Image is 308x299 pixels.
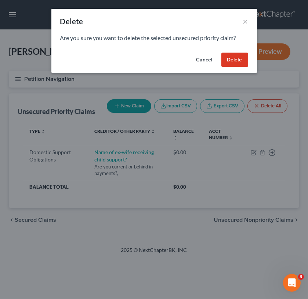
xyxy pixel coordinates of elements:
[60,16,83,26] div: Delete
[283,274,301,292] iframe: Intercom live chat
[243,17,248,26] button: ×
[191,53,218,67] button: Cancel
[221,53,248,67] button: Delete
[60,34,248,42] p: Are you sure you want to delete the selected unsecured priority claim?
[298,274,304,280] span: 3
